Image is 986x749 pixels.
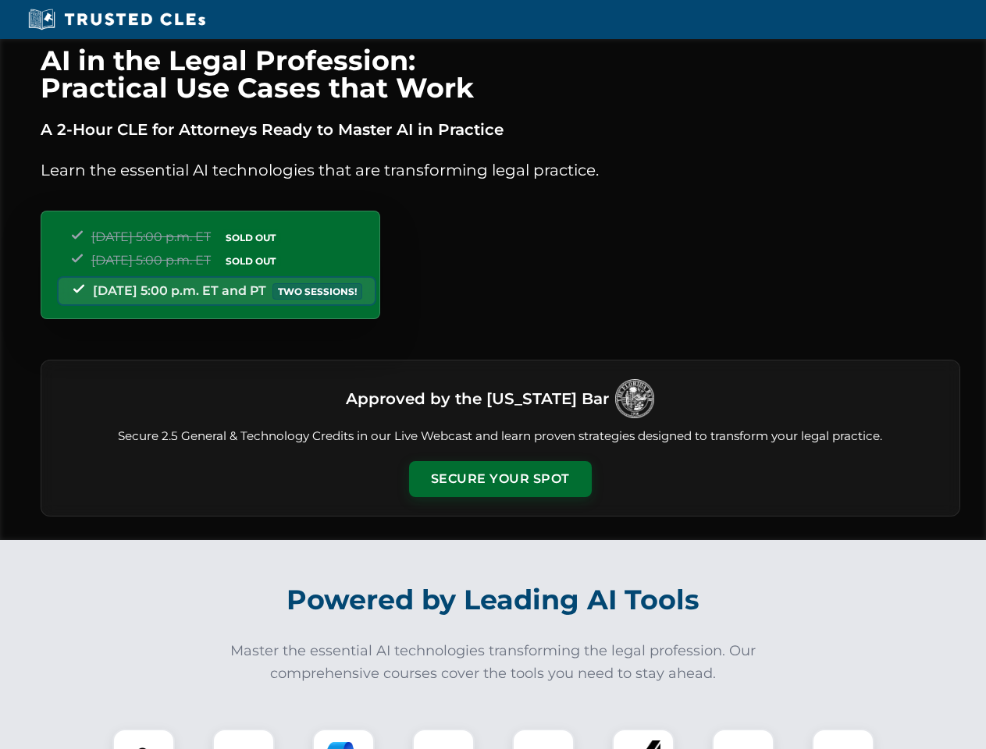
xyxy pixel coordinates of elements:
img: Trusted CLEs [23,8,210,31]
span: [DATE] 5:00 p.m. ET [91,229,211,244]
p: Secure 2.5 General & Technology Credits in our Live Webcast and learn proven strategies designed ... [60,428,941,445]
h3: Approved by the [US_STATE] Bar [346,385,609,413]
p: A 2-Hour CLE for Attorneys Ready to Master AI in Practice [41,117,960,142]
p: Master the essential AI technologies transforming the legal profession. Our comprehensive courses... [220,640,767,685]
p: Learn the essential AI technologies that are transforming legal practice. [41,158,960,183]
span: [DATE] 5:00 p.m. ET [91,253,211,268]
button: Secure Your Spot [409,461,592,497]
h1: AI in the Legal Profession: Practical Use Cases that Work [41,47,960,101]
h2: Powered by Leading AI Tools [61,573,926,627]
span: SOLD OUT [220,253,281,269]
img: Logo [615,379,654,418]
span: SOLD OUT [220,229,281,246]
